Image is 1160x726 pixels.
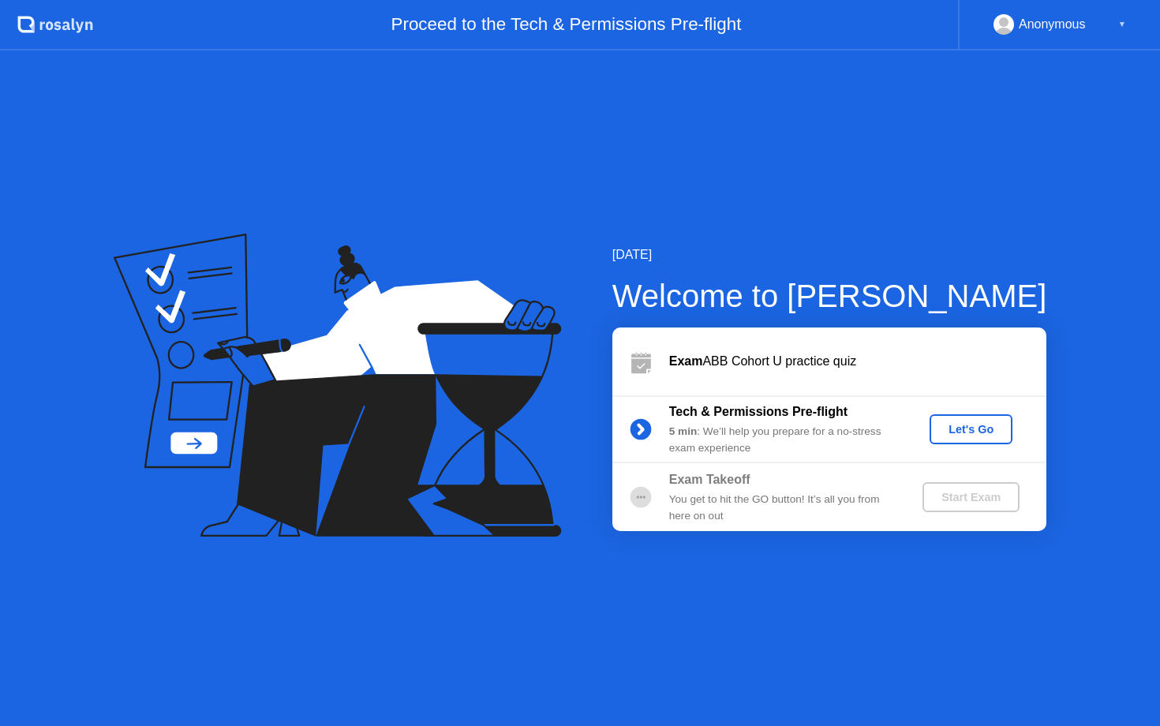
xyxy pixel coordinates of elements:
[1118,14,1126,35] div: ▼
[669,492,896,524] div: You get to hit the GO button! It’s all you from here on out
[669,354,703,368] b: Exam
[929,491,1013,503] div: Start Exam
[612,272,1047,320] div: Welcome to [PERSON_NAME]
[1019,14,1086,35] div: Anonymous
[612,245,1047,264] div: [DATE]
[922,482,1020,512] button: Start Exam
[936,423,1006,436] div: Let's Go
[669,473,750,486] b: Exam Takeoff
[669,405,848,418] b: Tech & Permissions Pre-flight
[669,352,1046,371] div: ABB Cohort U practice quiz
[669,424,896,456] div: : We’ll help you prepare for a no-stress exam experience
[669,425,698,437] b: 5 min
[930,414,1012,444] button: Let's Go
